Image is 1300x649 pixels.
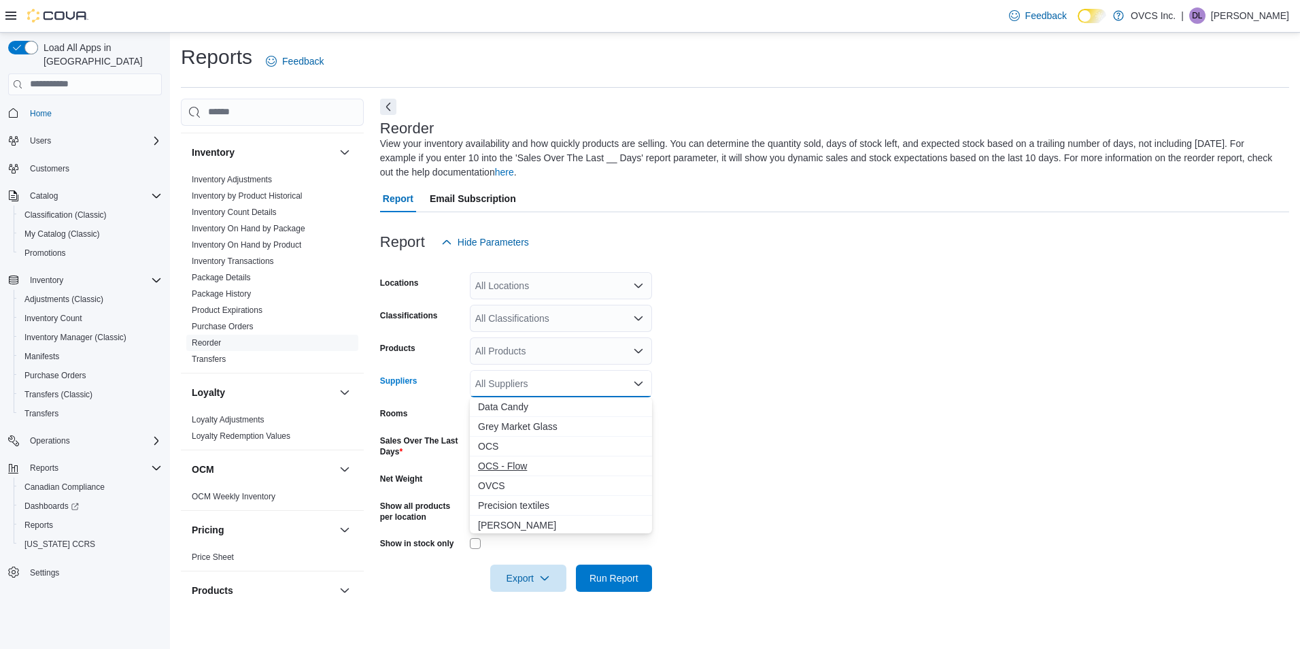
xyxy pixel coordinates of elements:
[633,378,644,389] button: Close list of options
[24,565,65,581] a: Settings
[490,565,566,592] button: Export
[478,459,644,473] span: OCS - Flow
[478,439,644,453] span: OCS
[3,459,167,478] button: Reports
[458,235,529,249] span: Hide Parameters
[19,310,88,327] a: Inventory Count
[470,476,652,496] button: OVCS
[19,348,65,365] a: Manifests
[19,405,64,422] a: Transfers
[1025,9,1067,22] span: Feedback
[24,482,105,493] span: Canadian Compliance
[192,584,334,597] button: Products
[3,186,167,205] button: Catalog
[383,185,413,212] span: Report
[478,420,644,433] span: Grey Market Glass
[24,389,92,400] span: Transfers (Classic)
[24,229,100,239] span: My Catalog (Classic)
[192,146,235,159] h3: Inventory
[282,54,324,68] span: Feedback
[380,234,425,250] h3: Report
[337,384,353,401] button: Loyalty
[19,226,105,242] a: My Catalog (Classic)
[181,549,364,571] div: Pricing
[24,133,56,149] button: Users
[3,271,167,290] button: Inventory
[24,351,59,362] span: Manifests
[192,523,334,537] button: Pricing
[1004,2,1072,29] a: Feedback
[181,610,364,648] div: Products
[192,584,233,597] h3: Products
[470,437,652,456] button: OCS
[470,456,652,476] button: OCS - Flow
[24,272,162,288] span: Inventory
[24,539,95,550] span: [US_STATE] CCRS
[1192,7,1202,24] span: DL
[260,48,329,75] a: Feedback
[24,160,162,177] span: Customers
[3,431,167,450] button: Operations
[24,313,82,324] span: Inventory Count
[30,135,51,146] span: Users
[478,400,644,414] span: Data Candy
[192,431,290,442] span: Loyalty Redemption Values
[478,518,644,532] span: [PERSON_NAME]
[192,552,234,562] a: Price Sheet
[24,248,66,259] span: Promotions
[19,291,109,307] a: Adjustments (Classic)
[3,131,167,150] button: Users
[14,328,167,347] button: Inventory Manager (Classic)
[14,366,167,385] button: Purchase Orders
[14,224,167,244] button: My Catalog (Classic)
[30,108,52,119] span: Home
[470,496,652,516] button: Precision textiles
[380,120,434,137] h3: Reorder
[3,562,167,582] button: Settings
[19,329,162,346] span: Inventory Manager (Classic)
[192,386,334,399] button: Loyalty
[14,516,167,535] button: Reports
[38,41,162,68] span: Load All Apps in [GEOGRAPHIC_DATA]
[192,240,301,250] a: Inventory On Hand by Product
[19,517,58,533] a: Reports
[430,185,516,212] span: Email Subscription
[24,460,162,476] span: Reports
[380,473,422,484] label: Net Weight
[30,275,63,286] span: Inventory
[192,491,275,502] span: OCM Weekly Inventory
[192,322,254,331] a: Purchase Orders
[633,346,644,356] button: Open list of options
[192,175,272,184] a: Inventory Adjustments
[14,497,167,516] a: Dashboards
[192,338,221,348] a: Reorder
[380,278,419,288] label: Locations
[24,210,107,220] span: Classification (Classic)
[30,163,69,174] span: Customers
[14,244,167,263] button: Promotions
[19,226,162,242] span: My Catalog (Classic)
[27,9,88,22] img: Cova
[14,347,167,366] button: Manifests
[3,103,167,123] button: Home
[30,190,58,201] span: Catalog
[24,433,162,449] span: Operations
[24,460,64,476] button: Reports
[470,397,652,595] div: Choose from the following options
[24,105,162,122] span: Home
[14,309,167,328] button: Inventory Count
[192,146,334,159] button: Inventory
[470,516,652,535] button: Ryan LABELLE
[380,99,396,115] button: Next
[192,174,272,185] span: Inventory Adjustments
[14,290,167,309] button: Adjustments (Classic)
[192,207,277,217] a: Inventory Count Details
[24,408,58,419] span: Transfers
[495,167,514,178] a: here
[633,280,644,291] button: Open list of options
[633,313,644,324] button: Open list of options
[30,567,59,578] span: Settings
[192,273,251,282] a: Package Details
[576,565,652,592] button: Run Report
